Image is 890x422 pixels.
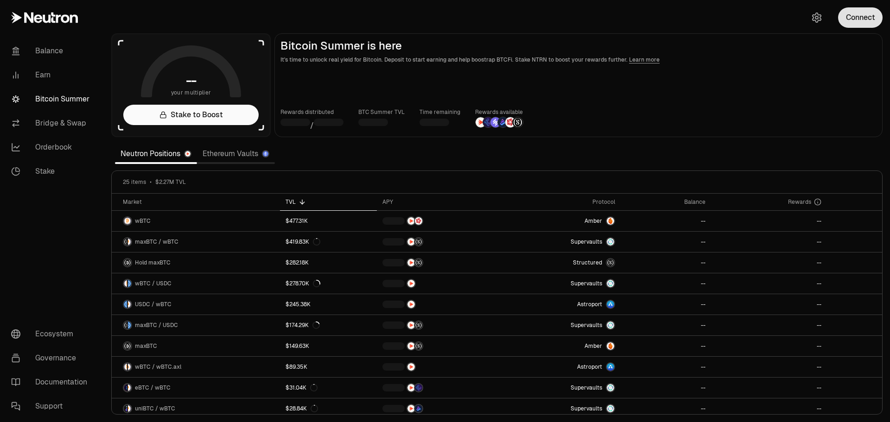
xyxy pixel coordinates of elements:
[286,280,320,287] div: $278.70K
[420,107,460,117] p: Time remaining
[377,357,502,377] a: NTRN
[135,321,178,329] span: maxBTC / USDC
[286,342,309,350] div: $149.63K
[128,363,131,371] img: wBTC.axl Logo
[503,378,621,398] a: SupervaultsSupervaults
[503,232,621,252] a: SupervaultsSupervaults
[407,301,415,308] img: NTRN
[135,217,151,225] span: wBTC
[607,238,614,246] img: Supervaults
[607,321,614,329] img: Supervaults
[621,378,711,398] a: --
[407,342,415,350] img: NTRN
[4,322,100,346] a: Ecosystem
[4,111,100,135] a: Bridge & Swap
[128,301,131,308] img: wBTC Logo
[124,301,127,308] img: USDC Logo
[377,294,502,315] a: NTRN
[711,315,827,335] a: --
[415,217,422,225] img: Mars Fragments
[155,178,186,186] span: $2.27M TVL
[128,280,131,287] img: USDC Logo
[415,405,422,412] img: Bedrock Diamonds
[382,279,497,288] button: NTRN
[415,342,422,350] img: Structured Points
[607,342,614,350] img: Amber
[280,294,377,315] a: $245.38K
[112,232,280,252] a: maxBTC LogowBTC LogomaxBTC / wBTC
[377,378,502,398] a: NTRNEtherFi Points
[280,117,343,131] div: /
[571,280,602,287] span: Supervaults
[382,341,497,351] button: NTRNStructured Points
[135,342,157,350] span: maxBTC
[123,105,259,125] a: Stake to Boost
[112,294,280,315] a: USDC LogowBTC LogoUSDC / wBTC
[711,294,827,315] a: --
[621,357,711,377] a: --
[280,336,377,356] a: $149.63K
[377,252,502,273] a: NTRNStructured Points
[4,135,100,159] a: Orderbook
[407,321,415,329] img: NTRN
[407,259,415,266] img: NTRN
[571,321,602,329] span: Supervaults
[286,259,309,266] div: $282.18K
[135,301,172,308] span: USDC / wBTC
[112,252,280,273] a: maxBTC LogoHold maxBTC
[415,321,422,329] img: Structured Points
[621,315,711,335] a: --
[123,178,146,186] span: 25 items
[503,398,621,419] a: SupervaultsSupervaults
[124,363,127,371] img: wBTC Logo
[711,378,827,398] a: --
[128,238,131,246] img: wBTC Logo
[286,384,318,391] div: $31.04K
[112,378,280,398] a: eBTC LogowBTC LogoeBTC / wBTC
[626,198,706,206] div: Balance
[382,258,497,267] button: NTRNStructured Points
[128,405,131,412] img: wBTC Logo
[4,63,100,87] a: Earn
[377,232,502,252] a: NTRNStructured Points
[112,398,280,419] a: uniBTC LogowBTC LogouniBTC / wBTC
[280,211,377,231] a: $477.31K
[382,383,497,392] button: NTRNEtherFi Points
[4,370,100,394] a: Documentation
[382,404,497,413] button: NTRNBedrock Diamonds
[711,273,827,294] a: --
[711,336,827,356] a: --
[197,145,275,163] a: Ethereum Vaults
[4,346,100,370] a: Governance
[621,252,711,273] a: --
[377,211,502,231] a: NTRNMars Fragments
[382,321,497,330] button: NTRNStructured Points
[124,217,131,225] img: wBTC Logo
[286,238,320,246] div: $419.83K
[112,273,280,294] a: wBTC LogoUSDC LogowBTC / USDC
[280,315,377,335] a: $174.29K
[607,280,614,287] img: Supervaults
[415,238,422,246] img: Structured Points
[621,294,711,315] a: --
[280,55,877,64] p: It's time to unlock real yield for Bitcoin. Deposit to start earning and help boostrap BTCFi. Sta...
[503,252,621,273] a: StructuredmaxBTC
[788,198,811,206] span: Rewards
[415,384,422,391] img: EtherFi Points
[124,342,131,350] img: maxBTC Logo
[280,252,377,273] a: $282.18K
[377,273,502,294] a: NTRN
[382,237,497,246] button: NTRNStructured Points
[407,384,415,391] img: NTRN
[382,216,497,226] button: NTRNMars Fragments
[135,384,171,391] span: eBTC / wBTC
[286,363,307,371] div: $89.35K
[503,315,621,335] a: SupervaultsSupervaults
[607,384,614,391] img: Supervaults
[377,315,502,335] a: NTRNStructured Points
[577,363,602,371] span: Astroport
[124,405,127,412] img: uniBTC Logo
[503,294,621,315] a: Astroport
[711,211,827,231] a: --
[135,238,178,246] span: maxBTC / wBTC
